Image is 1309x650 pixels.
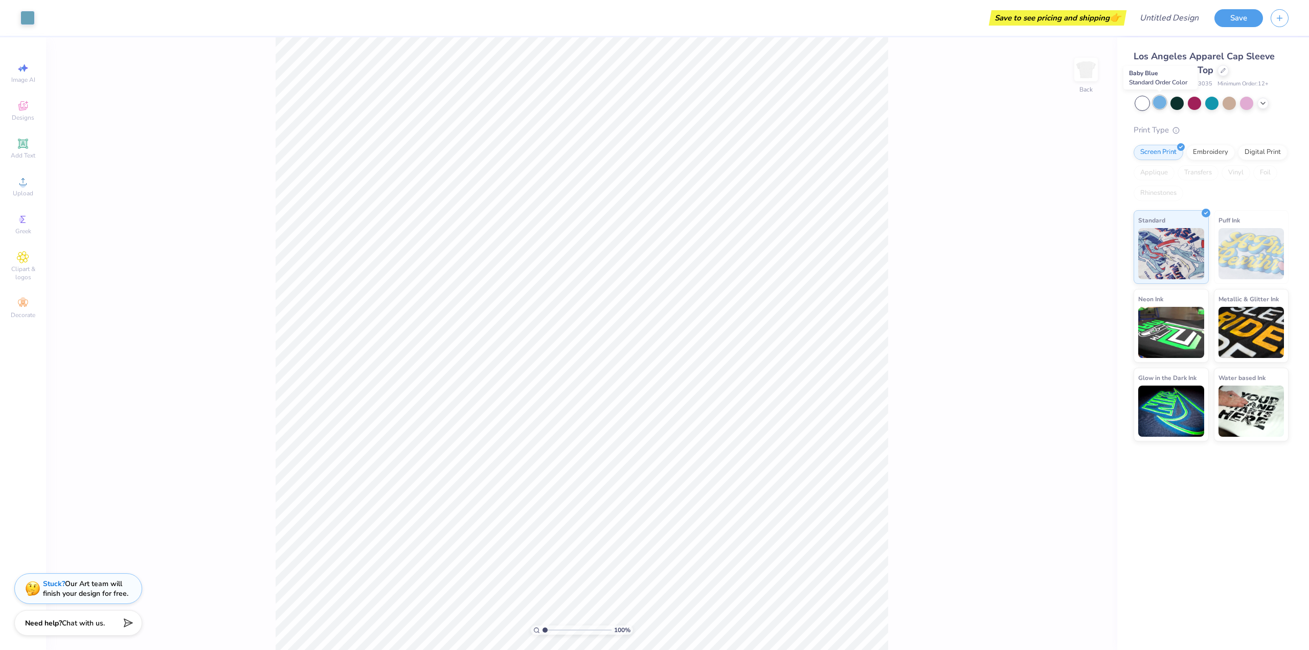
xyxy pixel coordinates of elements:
[11,76,35,84] span: Image AI
[1138,215,1165,226] span: Standard
[1178,165,1218,181] div: Transfers
[62,618,105,628] span: Chat with us.
[25,618,62,628] strong: Need help?
[1134,145,1183,160] div: Screen Print
[614,625,630,635] span: 100 %
[1079,85,1093,94] div: Back
[1129,78,1187,86] span: Standard Order Color
[1110,11,1121,24] span: 👉
[1218,215,1240,226] span: Puff Ink
[1134,186,1183,201] div: Rhinestones
[991,10,1124,26] div: Save to see pricing and shipping
[1134,50,1275,76] span: Los Angeles Apparel Cap Sleeve Baby Rib Crop Top
[43,579,65,589] strong: Stuck?
[1218,228,1284,279] img: Puff Ink
[1214,9,1263,27] button: Save
[1218,307,1284,358] img: Metallic & Glitter Ink
[1138,228,1204,279] img: Standard
[1253,165,1277,181] div: Foil
[1138,294,1163,304] span: Neon Ink
[1076,59,1096,80] img: Back
[1218,372,1266,383] span: Water based Ink
[15,227,31,235] span: Greek
[1218,294,1279,304] span: Metallic & Glitter Ink
[1238,145,1288,160] div: Digital Print
[11,311,35,319] span: Decorate
[43,579,128,598] div: Our Art team will finish your design for free.
[1138,386,1204,437] img: Glow in the Dark Ink
[12,114,34,122] span: Designs
[1132,8,1207,28] input: Untitled Design
[1123,66,1198,89] div: Baby Blue
[1138,307,1204,358] img: Neon Ink
[1191,80,1212,88] span: # 43035
[1217,80,1269,88] span: Minimum Order: 12 +
[13,189,33,197] span: Upload
[1134,165,1175,181] div: Applique
[1134,124,1289,136] div: Print Type
[1138,372,1197,383] span: Glow in the Dark Ink
[1218,386,1284,437] img: Water based Ink
[5,265,41,281] span: Clipart & logos
[11,151,35,160] span: Add Text
[1222,165,1250,181] div: Vinyl
[1186,145,1235,160] div: Embroidery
